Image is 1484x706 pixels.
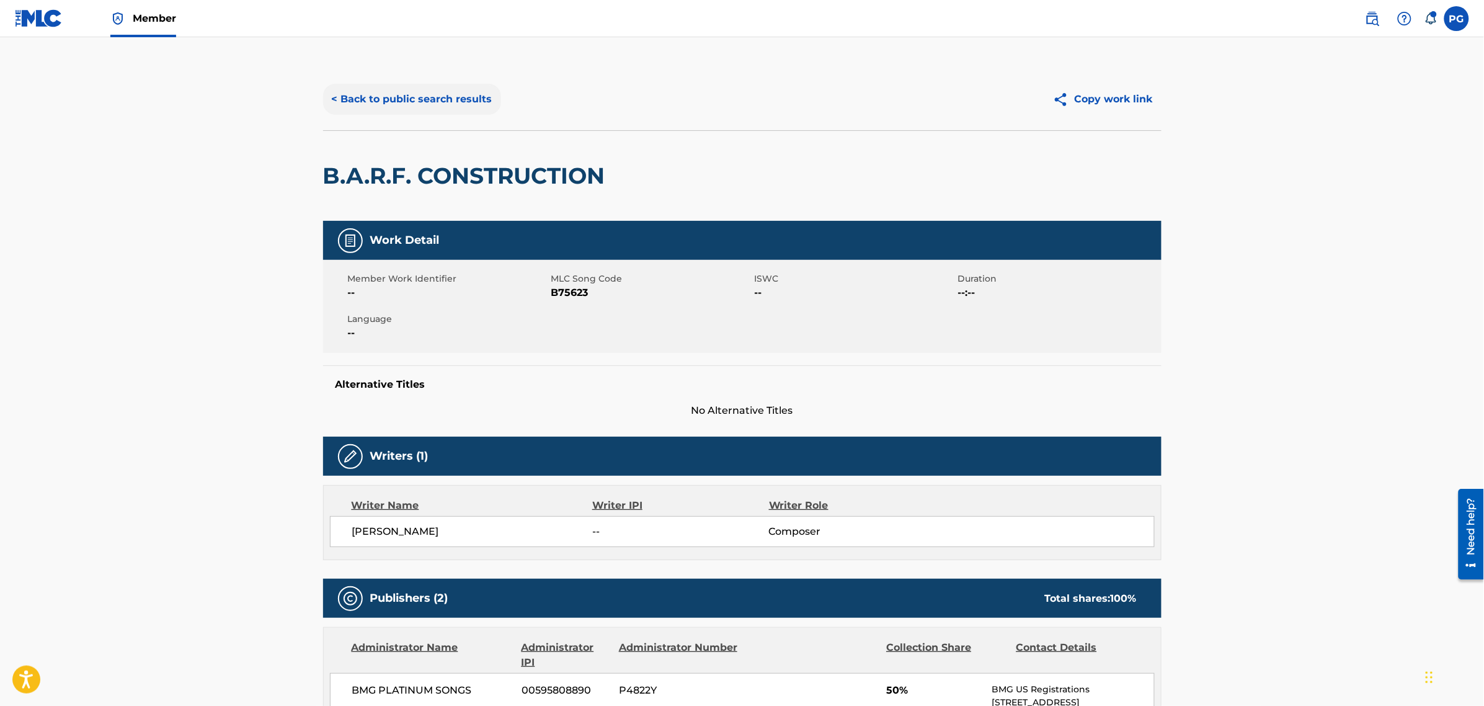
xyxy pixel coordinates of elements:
[769,498,930,513] div: Writer Role
[755,272,955,285] span: ISWC
[343,449,358,464] img: Writers
[370,449,429,463] h5: Writers (1)
[1365,11,1380,26] img: search
[1397,11,1412,26] img: help
[323,84,501,115] button: < Back to public search results
[1449,485,1484,584] iframe: Resource Center
[348,313,548,326] span: Language
[886,683,982,698] span: 50%
[1444,6,1469,31] div: User Menu
[133,11,176,25] span: Member
[1045,591,1137,606] div: Total shares:
[1422,646,1484,706] iframe: Chat Widget
[348,326,548,341] span: --
[769,524,930,539] span: Composer
[15,9,63,27] img: MLC Logo
[958,272,1158,285] span: Duration
[522,683,610,698] span: 00595808890
[619,683,739,698] span: P4822Y
[335,378,1149,391] h5: Alternative Titles
[343,233,358,248] img: Work Detail
[592,524,768,539] span: --
[370,233,440,248] h5: Work Detail
[323,403,1162,418] span: No Alternative Titles
[1111,592,1137,604] span: 100 %
[348,272,548,285] span: Member Work Identifier
[592,498,769,513] div: Writer IPI
[1360,6,1385,31] a: Public Search
[1424,12,1437,25] div: Notifications
[619,640,739,670] div: Administrator Number
[1392,6,1417,31] div: Help
[1053,92,1075,107] img: Copy work link
[352,640,512,670] div: Administrator Name
[551,285,752,300] span: B75623
[352,683,513,698] span: BMG PLATINUM SONGS
[348,285,548,300] span: --
[110,11,125,26] img: Top Rightsholder
[343,591,358,606] img: Publishers
[1426,659,1433,696] div: Drag
[352,498,593,513] div: Writer Name
[522,640,610,670] div: Administrator IPI
[370,591,448,605] h5: Publishers (2)
[1016,640,1137,670] div: Contact Details
[886,640,1006,670] div: Collection Share
[323,162,611,190] h2: B.A.R.F. CONSTRUCTION
[958,285,1158,300] span: --:--
[352,524,593,539] span: [PERSON_NAME]
[551,272,752,285] span: MLC Song Code
[992,683,1153,696] p: BMG US Registrations
[1044,84,1162,115] button: Copy work link
[755,285,955,300] span: --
